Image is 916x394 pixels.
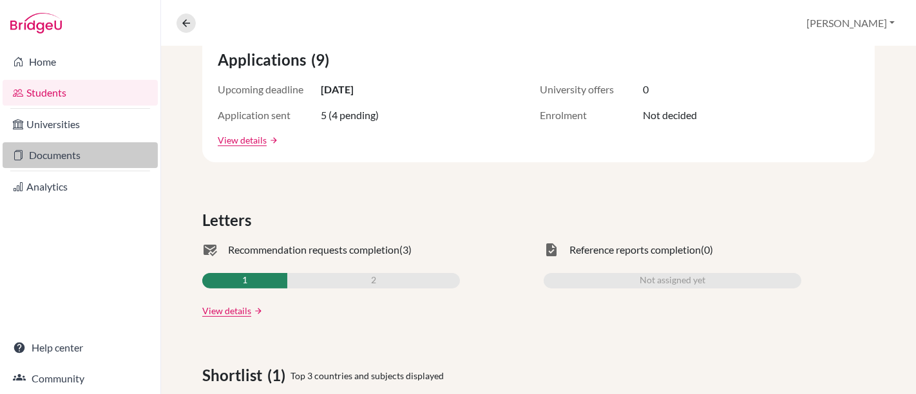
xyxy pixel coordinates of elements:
[218,48,311,71] span: Applications
[202,209,256,232] span: Letters
[202,242,218,258] span: mark_email_read
[10,13,62,33] img: Bridge-U
[371,273,376,288] span: 2
[3,335,158,361] a: Help center
[202,364,267,387] span: Shortlist
[640,273,705,288] span: Not assigned yet
[540,82,643,97] span: University offers
[311,48,334,71] span: (9)
[3,174,158,200] a: Analytics
[228,242,399,258] span: Recommendation requests completion
[3,142,158,168] a: Documents
[267,364,291,387] span: (1)
[540,108,643,123] span: Enrolment
[3,111,158,137] a: Universities
[3,49,158,75] a: Home
[218,133,267,147] a: View details
[544,242,559,258] span: task
[321,82,354,97] span: [DATE]
[267,136,278,145] a: arrow_forward
[321,108,379,123] span: 5 (4 pending)
[3,80,158,106] a: Students
[643,82,649,97] span: 0
[3,366,158,391] a: Community
[291,369,444,382] span: Top 3 countries and subjects displayed
[801,11,901,35] button: [PERSON_NAME]
[251,306,263,315] a: arrow_forward
[701,242,713,258] span: (0)
[643,108,697,123] span: Not decided
[218,108,321,123] span: Application sent
[242,273,247,288] span: 1
[218,82,321,97] span: Upcoming deadline
[569,242,701,258] span: Reference reports completion
[399,242,412,258] span: (3)
[202,304,251,317] a: View details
